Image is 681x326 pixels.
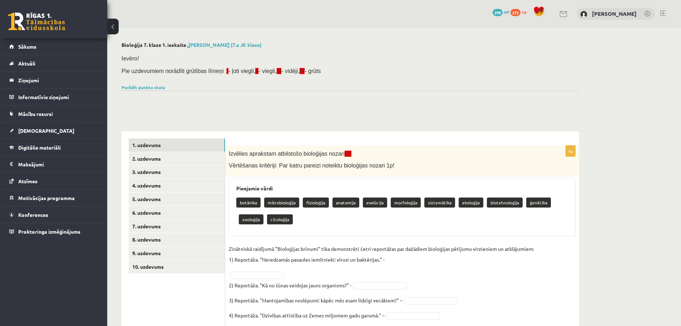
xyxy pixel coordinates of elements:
[504,9,509,15] span: mP
[18,178,38,184] span: Atzīmes
[566,145,576,157] p: 4p
[227,68,228,74] span: I
[264,198,299,208] p: mikrobioloģija
[526,198,551,208] p: ģenētika
[9,106,98,122] a: Mācību resursi
[9,72,98,88] a: Ziņojumi
[424,198,455,208] p: sistemātika
[9,156,98,172] a: Maksājumi
[18,144,61,151] span: Digitālie materiāli
[229,280,351,291] p: 2) Reportāža. "Kā no šūnas veidojas jauns organisms?" -
[129,179,225,192] a: 4. uzdevums
[18,60,35,67] span: Aktuāli
[592,10,637,17] a: [PERSON_NAME]
[487,198,523,208] p: biotehnoloģija
[129,193,225,206] a: 5. uzdevums
[9,38,98,55] a: Sākums
[8,13,65,30] a: Rīgas 1. Tālmācības vidusskola
[122,84,165,90] a: Parādīt punktu skalu
[18,228,80,235] span: Proktoringa izmēģinājums
[18,211,48,218] span: Konferences
[345,151,352,157] span: (I)!
[9,139,98,156] a: Digitālie materiāli
[129,138,225,152] a: 1. uzdevums
[236,198,261,208] p: botānika
[129,220,225,233] a: 7. uzdevums
[229,295,403,306] p: 3) Reportāža. "Mantojamības noslēpumi: kāpēc mēs esam līdzīgi vecākiem?" –
[493,9,509,15] a: 298 mP
[229,243,534,265] p: Zinātniskā raidījumā "Bioloģijas brīnumi" tika demonstrēti četri reportāžas par dažādiem bioloģij...
[522,9,526,15] span: xp
[229,310,385,321] p: 4) Reportāža. "Dzīvības attīstība uz Zemes miljoniem gadu garumā." –
[9,122,98,139] a: [DEMOGRAPHIC_DATA]
[459,198,483,208] p: ekoloģija
[18,72,98,88] legend: Ziņojumi
[510,9,520,16] span: 272
[129,233,225,246] a: 8. uzdevums
[18,89,98,105] legend: Informatīvie ziņojumi
[332,198,359,208] p: anatomija
[188,42,262,48] a: [PERSON_NAME] (7.a JK klase)
[129,260,225,273] a: 10. uzdevums
[229,162,394,169] span: Vērtēšanas kritēriji: Par katru pareizi noteiktu bioloģijas nozari 1p!
[9,206,98,223] a: Konferences
[391,198,421,208] p: morfoloģija
[9,173,98,189] a: Atzīmes
[493,9,503,16] span: 298
[9,89,98,105] a: Informatīvie ziņojumi
[510,9,530,15] a: 272 xp
[129,206,225,219] a: 6. uzdevums
[239,214,263,224] p: zooloģija
[122,55,139,62] span: Ievēro!
[229,151,351,157] span: Izvēlies aprakstam atbilstošo bioloģijas nozari
[267,214,293,224] p: citoloģija
[300,68,305,74] span: IV
[122,42,579,48] h2: Bioloģija 7. klase 1. ieskaite ,
[18,43,36,50] span: Sākums
[18,195,75,201] span: Motivācijas programma
[9,55,98,72] a: Aktuāli
[255,68,258,74] span: II
[277,68,281,74] span: III
[236,185,568,191] h3: Pieejamie vārdi
[363,198,387,208] p: evolūcija
[18,111,53,117] span: Mācību resursi
[9,223,98,240] a: Proktoringa izmēģinājums
[9,190,98,206] a: Motivācijas programma
[303,198,329,208] p: fizioloģija
[18,127,74,134] span: [DEMOGRAPHIC_DATA]
[580,11,587,18] img: Artūrs Šefanovskis
[129,165,225,179] a: 3. uzdevums
[122,68,321,74] span: Pie uzdevumiem norādīti grūtības līmeņi : - ļoti viegli, - viegli, - vidēji, - grūts
[129,152,225,165] a: 2. uzdevums
[18,156,98,172] legend: Maksājumi
[129,247,225,260] a: 9. uzdevums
